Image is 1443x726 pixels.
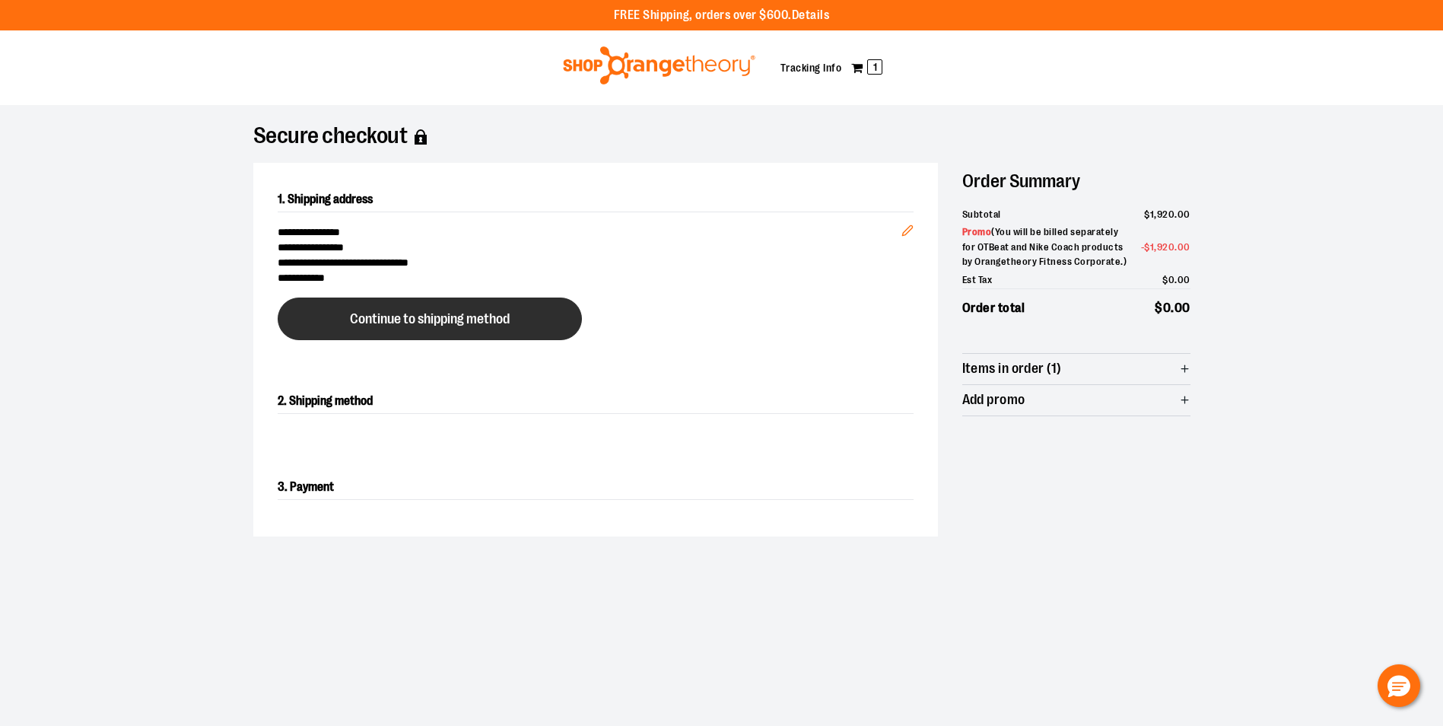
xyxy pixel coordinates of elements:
span: . [1171,301,1174,315]
span: - [1141,240,1190,255]
span: $ [1144,209,1150,220]
span: 1 [1150,241,1155,253]
span: 920 [1157,209,1175,220]
button: Add promo [962,385,1190,416]
button: Hello, have a question? Let’s chat. [1378,664,1420,707]
span: . [1174,209,1178,220]
span: 1 [867,59,882,75]
h1: Secure checkout [253,129,1190,145]
span: Subtotal [962,207,1001,222]
button: Continue to shipping method [278,298,582,340]
span: , [1154,241,1157,253]
span: $ [1155,301,1163,315]
span: Add promo [962,393,1025,407]
span: , [1154,209,1157,220]
button: Items in order (1) [962,354,1190,384]
span: . [1174,274,1178,285]
h2: Order Summary [962,163,1190,199]
span: Items in order (1) [962,361,1062,376]
span: 00 [1178,209,1190,220]
h2: 1. Shipping address [278,187,914,212]
span: Promo [962,226,992,237]
span: ( You will be billed separately for OTBeat and Nike Coach products by Orangetheory Fitness Corpor... [962,226,1127,267]
a: Tracking Info [780,62,842,74]
span: 920 [1157,241,1175,253]
span: $ [1162,274,1168,285]
span: Est Tax [962,272,993,288]
span: 00 [1178,241,1190,253]
span: Continue to shipping method [350,312,510,326]
span: 00 [1178,274,1190,285]
img: Shop Orangetheory [561,46,758,84]
span: 00 [1174,301,1190,315]
h2: 3. Payment [278,475,914,500]
a: Details [792,8,830,22]
span: 0 [1168,274,1175,285]
span: . [1174,241,1178,253]
span: Order total [962,298,1025,318]
p: FREE Shipping, orders over $600. [614,7,830,24]
span: 1 [1150,209,1155,220]
span: 0 [1163,301,1171,315]
button: Edit [889,200,926,253]
span: $ [1144,241,1150,253]
h2: 2. Shipping method [278,389,914,414]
